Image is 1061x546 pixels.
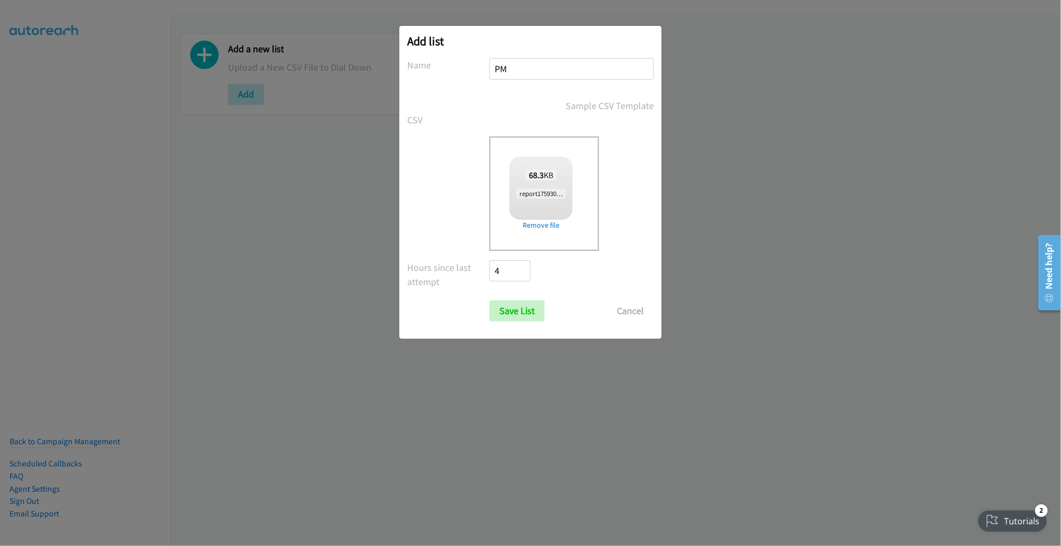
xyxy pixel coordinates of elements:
[972,500,1053,538] iframe: Checklist
[516,189,592,199] span: report1759304810956.csv
[407,58,489,72] label: Name
[1031,231,1061,315] iframe: Resource Center
[509,220,573,231] a: Remove file
[607,300,654,321] button: Cancel
[489,300,545,321] input: Save List
[566,99,654,113] a: Sample CSV Template
[529,170,544,180] strong: 68.3
[407,260,489,289] label: Hours since last attempt
[407,34,654,48] h2: Add list
[407,113,489,127] label: CSV
[526,170,557,180] span: KB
